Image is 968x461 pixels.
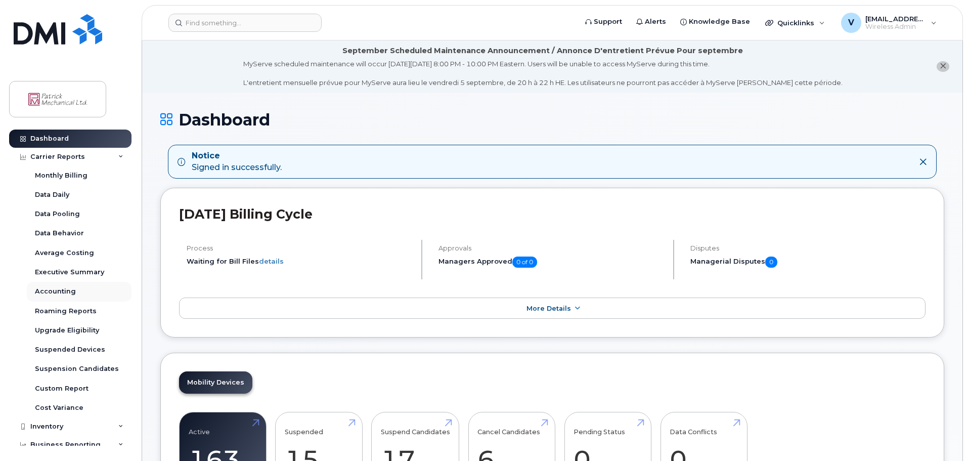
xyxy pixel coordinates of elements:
a: details [259,257,284,265]
h5: Managers Approved [438,257,665,268]
span: More Details [526,305,571,312]
h4: Process [187,244,413,252]
div: September Scheduled Maintenance Announcement / Annonce D'entretient Prévue Pour septembre [342,46,743,56]
h2: [DATE] Billing Cycle [179,206,926,222]
h5: Managerial Disputes [690,257,926,268]
h1: Dashboard [160,111,944,129]
h4: Disputes [690,244,926,252]
strong: Notice [192,150,282,162]
button: close notification [937,61,949,72]
div: Signed in successfully. [192,150,282,174]
span: 0 [765,257,777,268]
li: Waiting for Bill Files [187,257,413,266]
span: 0 of 0 [512,257,537,268]
h4: Approvals [438,244,665,252]
div: MyServe scheduled maintenance will occur [DATE][DATE] 8:00 PM - 10:00 PM Eastern. Users will be u... [243,59,843,88]
a: Mobility Devices [179,371,252,394]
